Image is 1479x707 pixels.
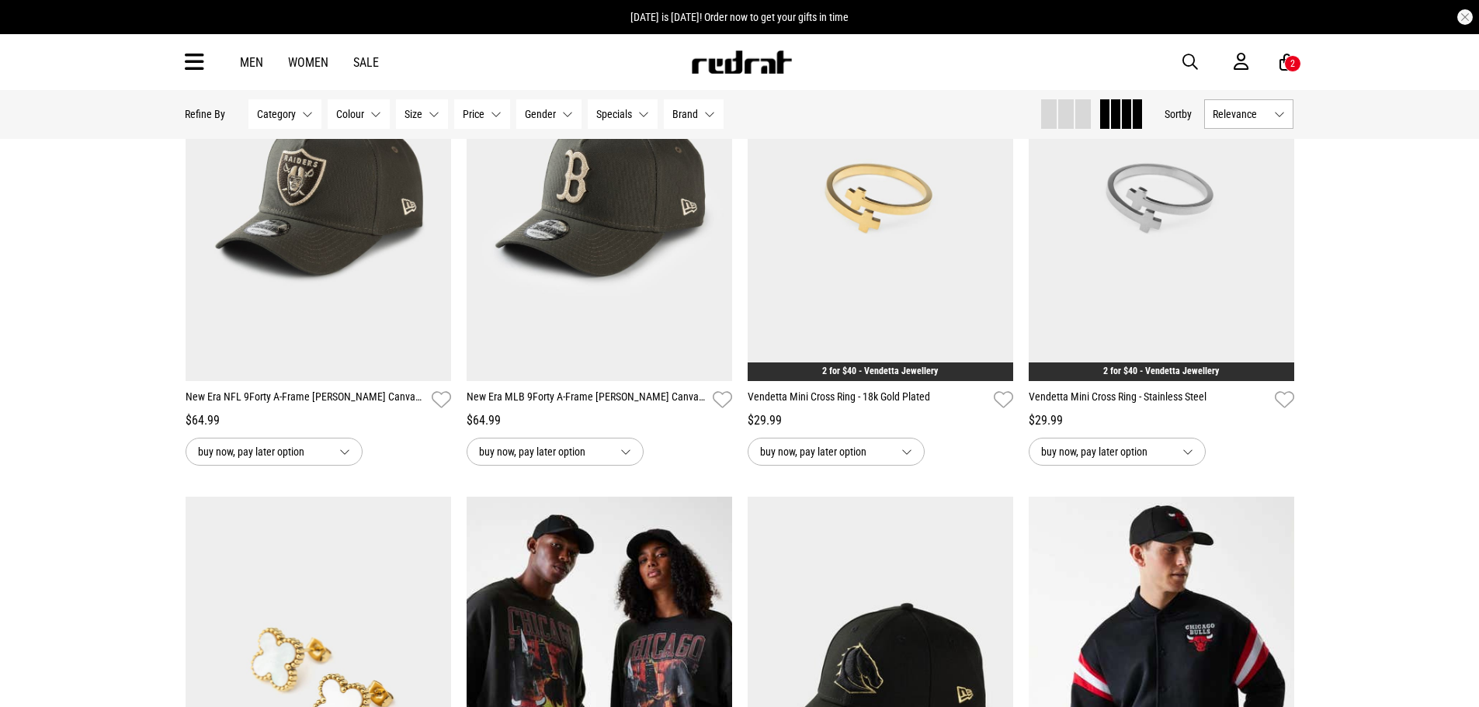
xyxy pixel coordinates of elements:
img: New Era Mlb 9forty A-frame Moss Canvas Chainstitch Boston Red Sox Snapback in Brown [467,9,732,381]
span: buy now, pay later option [760,442,889,461]
a: Vendetta Mini Cross Ring - Stainless Steel [1029,389,1269,411]
button: Specials [588,99,658,129]
img: Redrat logo [690,50,793,74]
a: Women [288,55,328,70]
button: Size [397,99,449,129]
p: Refine By [186,108,226,120]
button: buy now, pay later option [186,438,363,466]
div: $29.99 [1029,411,1294,430]
span: buy now, pay later option [1041,442,1170,461]
button: Sortby [1165,105,1193,123]
span: Size [405,108,423,120]
button: Relevance [1205,99,1294,129]
div: 2 [1290,58,1295,69]
span: Relevance [1213,108,1269,120]
button: Category [249,99,322,129]
a: Sale [353,55,379,70]
button: buy now, pay later option [1029,438,1206,466]
button: buy now, pay later option [748,438,925,466]
button: Colour [328,99,391,129]
span: buy now, pay later option [198,442,327,461]
span: buy now, pay later option [479,442,608,461]
a: Men [240,55,263,70]
div: $64.99 [186,411,451,430]
span: Brand [673,108,699,120]
a: Vendetta Mini Cross Ring - 18k Gold Plated [748,389,988,411]
span: Colour [337,108,365,120]
img: Vendetta Mini Cross Ring - Stainless Steel in Silver [1029,9,1294,381]
span: Category [258,108,297,120]
a: 2 for $40 - Vendetta Jewellery [1103,366,1219,376]
img: Vendetta Mini Cross Ring - 18k Gold Plated in Gold [748,9,1013,381]
div: $29.99 [748,411,1013,430]
a: New Era NFL 9Forty A-Frame [PERSON_NAME] Canvas Chainstitch Las Vegas Raiders Snapba [186,389,425,411]
img: New Era Nfl 9forty A-frame Moss Canvas Chainstitch Las Vegas Raiders Snapba in Brown [186,9,451,381]
a: 2 [1279,54,1294,71]
button: Gender [517,99,582,129]
span: Gender [526,108,557,120]
div: $64.99 [467,411,732,430]
a: 2 for $40 - Vendetta Jewellery [822,366,938,376]
button: Brand [665,99,724,129]
button: buy now, pay later option [467,438,644,466]
span: by [1182,108,1193,120]
a: New Era MLB 9Forty A-Frame [PERSON_NAME] Canvas Chainstitch Boston Red Sox Snapback [467,389,707,411]
span: [DATE] is [DATE]! Order now to get your gifts in time [630,11,849,23]
span: Specials [597,108,633,120]
span: Price [463,108,485,120]
button: Price [455,99,511,129]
